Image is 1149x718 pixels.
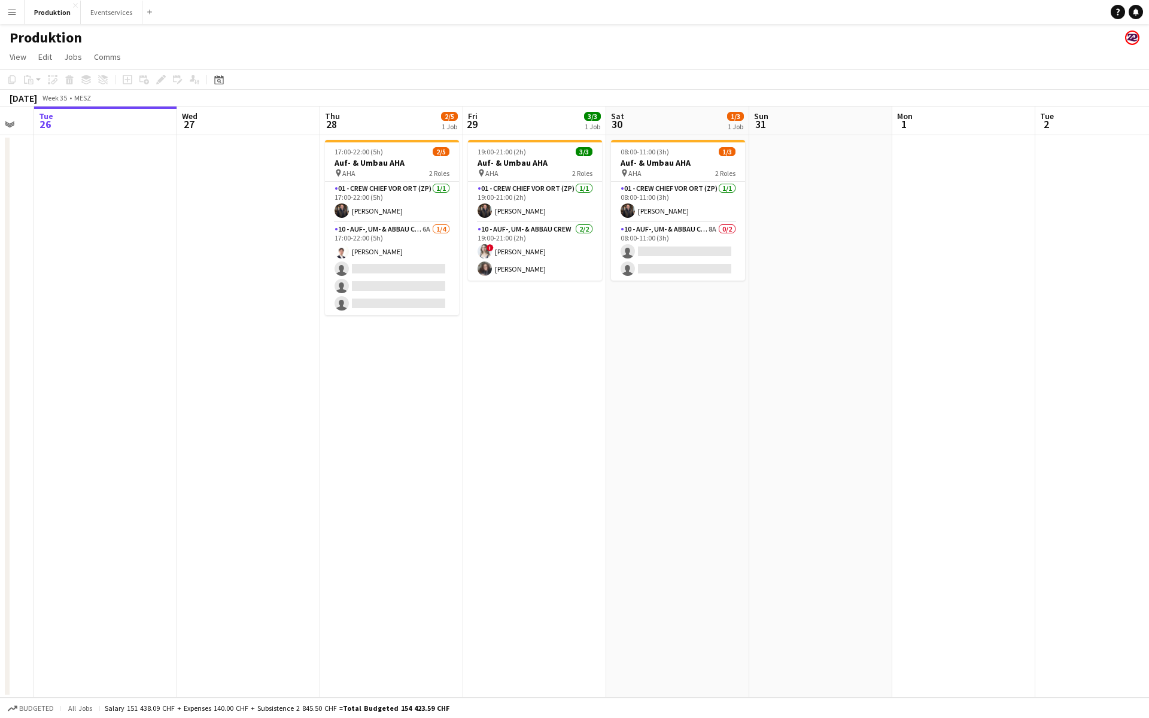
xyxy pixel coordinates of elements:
[1125,31,1139,45] app-user-avatar: Team Zeitpol
[94,51,121,62] span: Comms
[19,704,54,713] span: Budgeted
[10,51,26,62] span: View
[39,93,69,102] span: Week 35
[34,49,57,65] a: Edit
[81,1,142,24] button: Eventservices
[89,49,126,65] a: Comms
[38,51,52,62] span: Edit
[74,93,91,102] div: MESZ
[59,49,87,65] a: Jobs
[25,1,81,24] button: Produktion
[5,49,31,65] a: View
[6,702,56,715] button: Budgeted
[66,704,95,713] span: All jobs
[10,29,82,47] h1: Produktion
[64,51,82,62] span: Jobs
[10,92,37,104] div: [DATE]
[105,704,449,713] div: Salary 151 438.09 CHF + Expenses 140.00 CHF + Subsistence 2 845.50 CHF =
[343,704,449,713] span: Total Budgeted 154 423.59 CHF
